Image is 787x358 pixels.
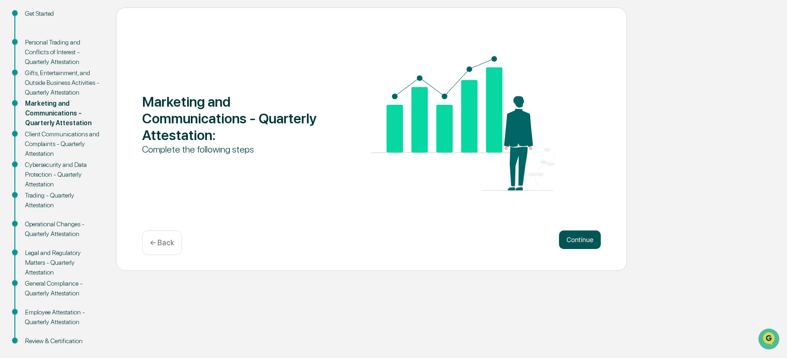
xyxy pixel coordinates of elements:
iframe: Open customer support [757,327,782,352]
span: Data Lookup [19,134,59,144]
div: 🔎 [9,135,17,143]
a: 🖐️Preclearance [6,113,64,130]
a: 🗄️Attestations [64,113,119,130]
a: 🔎Data Lookup [6,131,62,147]
div: 🖐️ [9,118,17,125]
div: Cybersecurity and Data Protection - Quarterly Attestation [25,160,101,189]
div: Get Started [25,9,101,19]
div: General Compliance - Quarterly Attestation [25,279,101,298]
div: Legal and Regulatory Matters - Quarterly Attestation [25,248,101,277]
div: Trading - Quarterly Attestation [25,191,101,210]
span: Preclearance [19,117,60,126]
div: Review & Certification [25,336,101,346]
img: 1746055101610-c473b297-6a78-478c-a979-82029cc54cd1 [9,71,26,88]
div: Operational Changes - Quarterly Attestation [25,219,101,239]
span: Attestations [77,117,115,126]
a: Powered byPylon [65,157,112,164]
div: We're available if you need us! [32,80,117,88]
div: Gifts, Entertainment, and Outside Business Activities - Quarterly Attestation [25,68,101,97]
p: ← Back [150,238,174,247]
div: Employee Attestation - Quarterly Attestation [25,307,101,327]
div: Marketing and Communications - Quarterly Attestation [25,99,101,128]
button: Start new chat [158,74,169,85]
img: Marketing and Communications - Quarterly Attestation [371,56,555,191]
div: Personal Trading and Conflicts of Interest - Quarterly Attestation [25,38,101,67]
div: Marketing and Communications - Quarterly Attestation : [142,93,325,143]
div: Client Communications and Complaints - Quarterly Attestation [25,129,101,159]
div: Start new chat [32,71,152,80]
button: Continue [559,230,601,249]
div: 🗄️ [67,118,75,125]
span: Pylon [92,157,112,164]
p: How can we help? [9,19,169,34]
div: Complete the following steps [142,143,325,155]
